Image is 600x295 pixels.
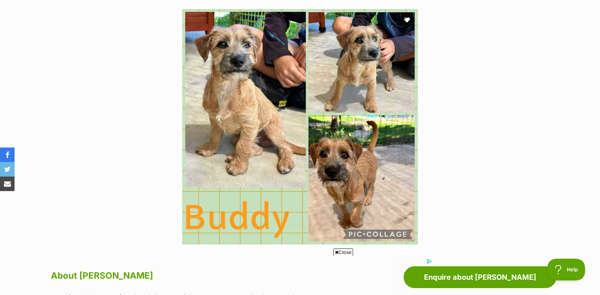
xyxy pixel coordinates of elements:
[400,13,414,27] button: favourite
[547,259,585,280] iframe: Help Scout Beacon - Open
[404,266,556,288] a: Enquire about [PERSON_NAME]
[168,259,432,291] iframe: Advertisement
[333,248,353,256] span: Close
[182,9,418,245] img: Photo of Buddy
[51,268,351,284] h2: About [PERSON_NAME]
